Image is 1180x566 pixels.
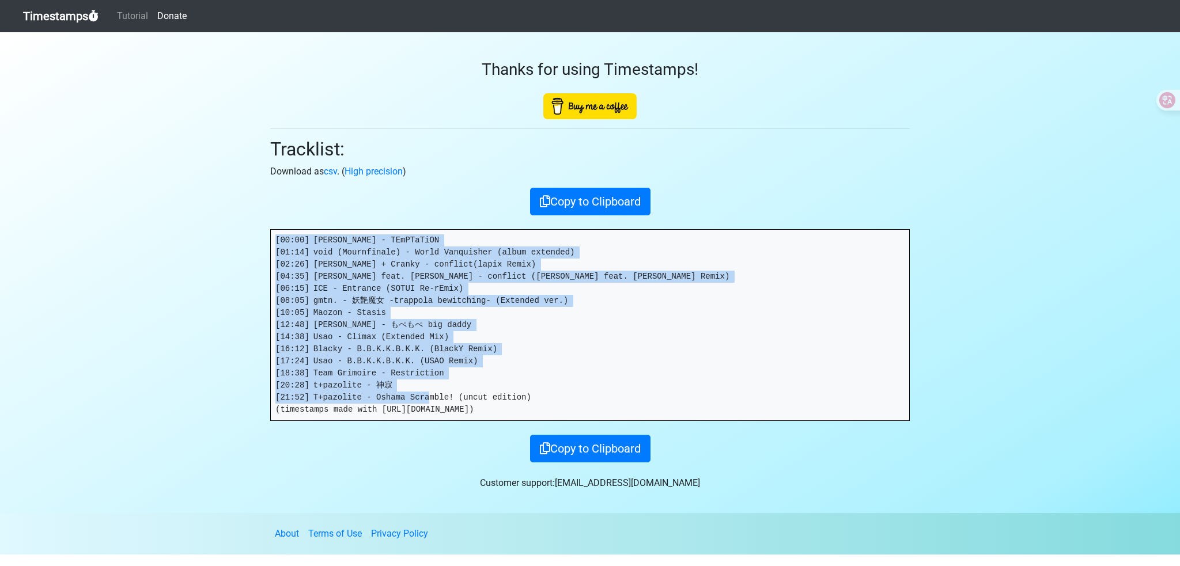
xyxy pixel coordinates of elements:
a: Terms of Use [308,528,362,539]
button: Copy to Clipboard [530,435,650,462]
a: Privacy Policy [371,528,428,539]
p: Download as . ( ) [270,165,910,178]
a: Tutorial [112,5,153,28]
a: Timestamps [23,5,99,28]
img: Buy Me A Coffee [543,93,637,119]
button: Copy to Clipboard [530,188,650,215]
a: csv [324,166,337,177]
pre: [00:00] [PERSON_NAME] - TEmPTaTiON [01:14] void (Mournfinale) - World Vanquisher (album extended)... [271,230,909,420]
a: High precision [345,166,403,177]
a: About [275,528,299,539]
a: Donate [153,5,191,28]
h2: Tracklist: [270,138,910,160]
h3: Thanks for using Timestamps! [270,60,910,79]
